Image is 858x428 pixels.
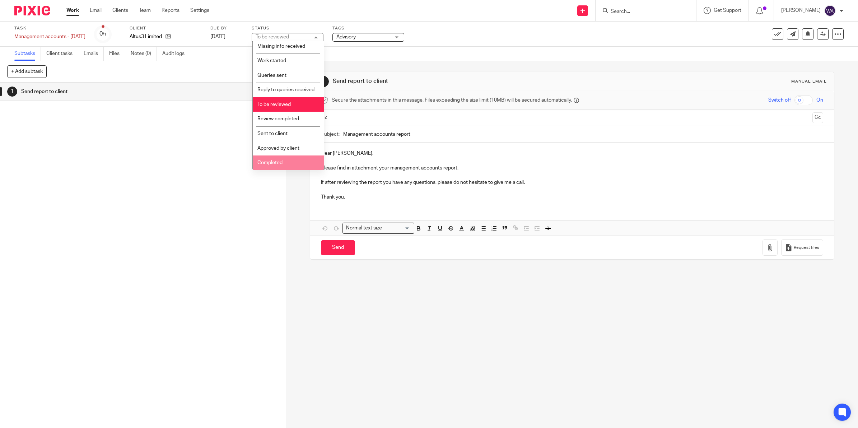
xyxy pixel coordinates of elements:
span: Completed [257,160,283,165]
a: Work [66,7,79,14]
div: 0 [99,30,107,38]
div: Manual email [791,79,827,84]
a: Settings [190,7,209,14]
p: Dear [PERSON_NAME], [321,150,823,157]
a: Audit logs [162,47,190,61]
label: Tags [332,25,404,31]
button: Request files [781,239,823,256]
label: Subject: [321,131,340,138]
h1: Send report to client [21,86,183,97]
a: Clients [112,7,128,14]
p: [PERSON_NAME] [781,7,821,14]
span: Get Support [714,8,741,13]
span: Sent to client [257,131,288,136]
small: /1 [103,32,107,36]
span: Missing info received [257,44,305,49]
div: 1 [7,87,17,97]
span: Advisory [336,34,356,39]
span: Review completed [257,116,299,121]
a: Client tasks [46,47,78,61]
button: Cc [812,112,823,123]
label: Task [14,25,85,31]
span: Queries sent [257,73,286,78]
label: Due by [210,25,243,31]
a: Team [139,7,151,14]
span: Secure the attachments in this message. Files exceeding the size limit (10MB) will be secured aut... [332,97,572,104]
div: To be reviewed [256,34,289,39]
div: Search for option [342,223,414,234]
div: Management accounts - [DATE] [14,33,85,40]
p: If after reviewing the report you have any questions, please do not hesitate to give me a call. [321,179,823,186]
a: Email [90,7,102,14]
a: Subtasks [14,47,41,61]
a: Emails [84,47,104,61]
button: + Add subtask [7,65,47,78]
a: Reports [162,7,179,14]
p: Thank you. [321,194,823,201]
label: To: [321,114,329,121]
span: [DATE] [210,34,225,39]
span: Work started [257,58,286,63]
img: svg%3E [824,5,836,17]
label: Status [252,25,323,31]
span: Reply to queries received [257,87,314,92]
input: Search for option [384,224,410,232]
a: Notes (0) [131,47,157,61]
span: Approved by client [257,146,299,151]
p: Altus3 Limited [130,33,162,40]
span: On [816,97,823,104]
a: Files [109,47,125,61]
span: Request files [794,245,819,251]
input: Search [610,9,675,15]
div: Management accounts - August 2025 [14,33,85,40]
p: Please find in attachment your management accounts report. [321,164,823,172]
h1: Send report to client [333,78,587,85]
span: Switch off [768,97,791,104]
input: Send [321,240,355,256]
img: Pixie [14,6,50,15]
span: To be reviewed [257,102,291,107]
span: Normal text size [344,224,383,232]
label: Client [130,25,201,31]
